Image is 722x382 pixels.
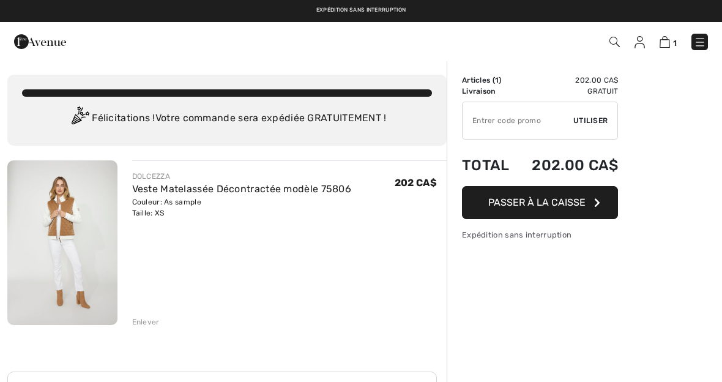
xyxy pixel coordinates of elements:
[462,75,518,86] td: Articles ( )
[518,86,619,97] td: Gratuit
[132,183,352,195] a: Veste Matelassée Décontractée modèle 75806
[462,229,618,241] div: Expédition sans interruption
[660,36,670,48] img: Panier d'achat
[132,197,352,219] div: Couleur: As sample Taille: XS
[660,34,677,49] a: 1
[488,197,586,208] span: Passer à la caisse
[462,186,618,219] button: Passer à la caisse
[673,39,677,48] span: 1
[573,115,608,126] span: Utiliser
[462,86,518,97] td: Livraison
[14,35,66,47] a: 1ère Avenue
[518,144,619,186] td: 202.00 CA$
[463,102,573,139] input: Code promo
[518,75,619,86] td: 202.00 CA$
[132,316,160,328] div: Enlever
[132,171,352,182] div: DOLCEZZA
[7,160,117,325] img: Veste Matelassée Décontractée modèle 75806
[395,177,437,189] span: 202 CA$
[694,36,706,48] img: Menu
[462,144,518,186] td: Total
[14,29,66,54] img: 1ère Avenue
[635,36,645,48] img: Mes infos
[22,107,432,131] div: Félicitations ! Votre commande sera expédiée GRATUITEMENT !
[609,37,620,47] img: Recherche
[67,107,92,131] img: Congratulation2.svg
[495,76,499,84] span: 1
